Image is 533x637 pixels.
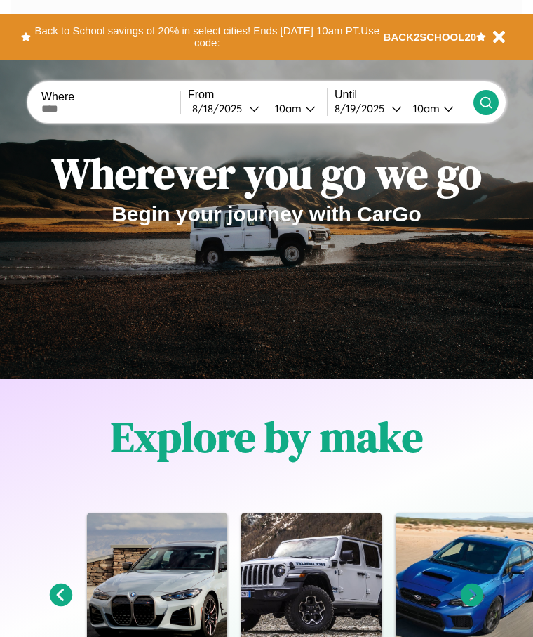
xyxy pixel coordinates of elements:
b: BACK2SCHOOL20 [384,31,477,43]
button: 8/18/2025 [188,101,264,116]
div: 10am [406,102,443,115]
button: 10am [402,101,473,116]
div: 8 / 19 / 2025 [335,102,391,115]
div: 10am [268,102,305,115]
button: 10am [264,101,327,116]
h1: Explore by make [111,408,423,466]
button: Back to School savings of 20% in select cities! Ends [DATE] 10am PT.Use code: [31,21,384,53]
label: From [188,88,327,101]
label: Until [335,88,473,101]
div: 8 / 18 / 2025 [192,102,249,115]
label: Where [41,91,180,103]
